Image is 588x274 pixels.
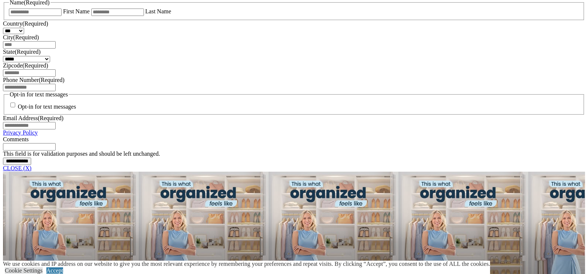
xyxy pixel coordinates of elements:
[22,62,48,69] span: (Required)
[63,8,90,14] label: First Name
[18,104,76,110] label: Opt-in for text messages
[3,129,38,136] a: Privacy Policy
[9,91,69,98] legend: Opt-in for text messages
[3,151,585,157] div: This field is for validation purposes and should be left unchanged.
[3,165,32,171] a: CLOSE (X)
[3,20,48,27] label: Country
[13,34,39,40] span: (Required)
[3,49,40,55] label: State
[38,115,63,121] span: (Required)
[22,20,48,27] span: (Required)
[3,136,29,142] label: Comments
[5,267,43,274] a: Cookie Settings
[3,261,490,267] div: We use cookies and IP address on our website to give you the most relevant experience by remember...
[39,77,64,83] span: (Required)
[15,49,40,55] span: (Required)
[3,77,65,83] label: Phone Number
[3,34,39,40] label: City
[46,267,63,274] a: Accept
[145,8,171,14] label: Last Name
[3,62,48,69] label: Zipcode
[3,115,63,121] label: Email Address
